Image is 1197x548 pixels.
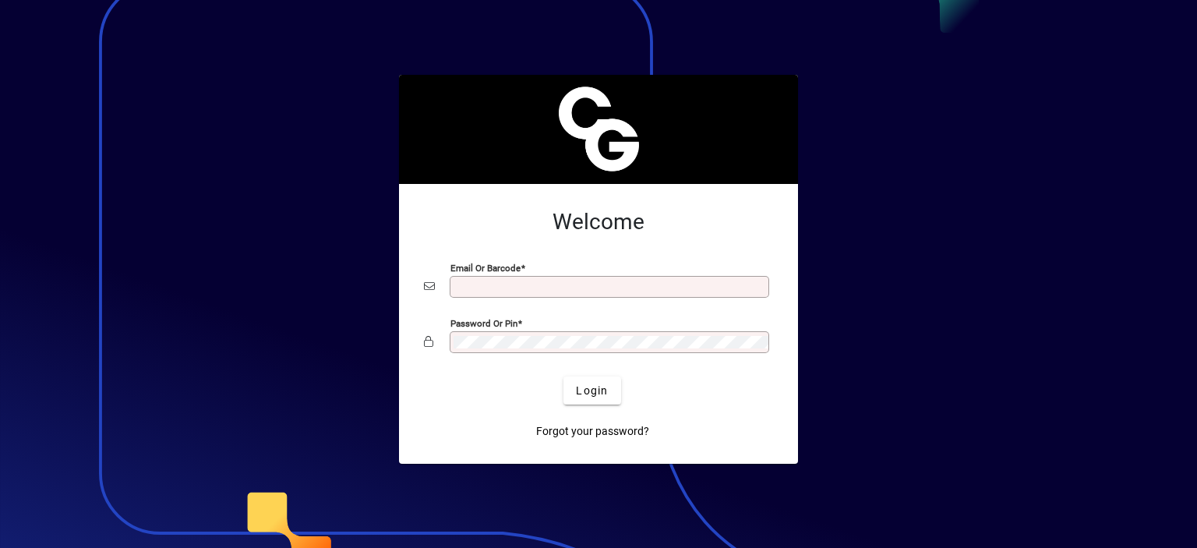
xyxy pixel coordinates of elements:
[424,209,773,235] h2: Welcome
[576,383,608,399] span: Login
[530,417,655,445] a: Forgot your password?
[536,423,649,440] span: Forgot your password?
[450,318,517,329] mat-label: Password or Pin
[450,263,521,274] mat-label: Email or Barcode
[563,377,620,405] button: Login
